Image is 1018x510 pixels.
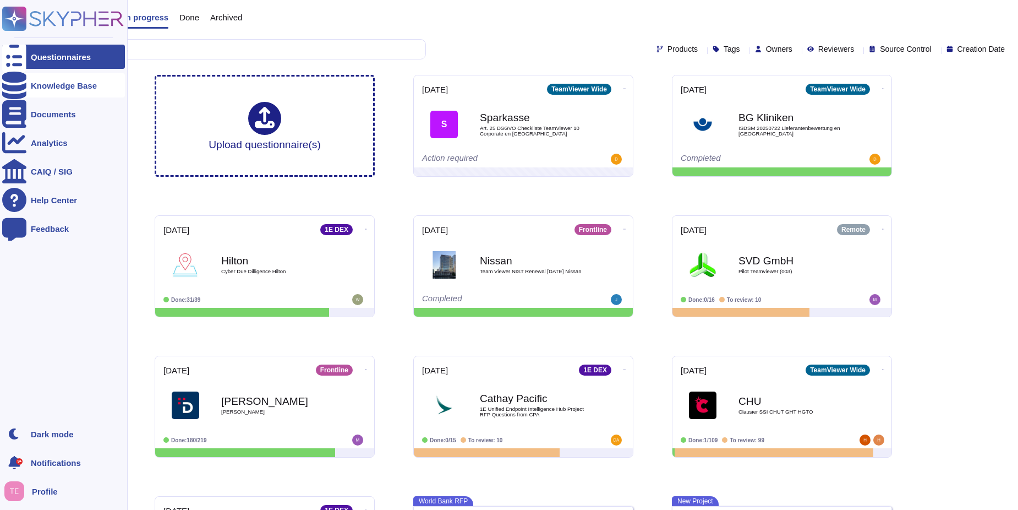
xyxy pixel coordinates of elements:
[689,392,716,419] img: Logo
[681,154,816,165] div: Completed
[123,13,168,21] span: In progress
[880,45,931,53] span: Source Control
[480,406,590,417] span: 1E Unified Endpoint Intelligence Hub Project RFP Questions from CPA
[320,224,353,235] div: 1E DEX
[806,365,870,376] div: TeamViewer Wide
[422,226,448,234] span: [DATE]
[172,251,199,279] img: Logo
[738,409,849,415] span: Clausier SSI CHUT GHT HGTO
[31,110,76,118] div: Documents
[727,297,762,303] span: To review: 10
[31,139,68,147] div: Analytics
[31,225,69,233] div: Feedback
[422,294,557,305] div: Completed
[611,435,622,446] img: user
[221,256,331,266] b: Hilton
[316,365,353,376] div: Frontline
[869,294,880,305] img: user
[681,226,707,234] span: [DATE]
[209,102,321,150] div: Upload questionnaire(s)
[430,437,456,443] span: Done: 0/15
[480,269,590,274] span: Team Viewer NIST Renewal [DATE] Nissan
[689,111,716,138] img: Logo
[31,430,74,438] div: Dark mode
[2,131,125,155] a: Analytics
[860,435,871,446] img: user
[869,154,880,165] img: user
[957,45,1005,53] span: Creation Date
[738,269,849,274] span: Pilot Teamviewer (003)
[210,13,242,21] span: Archived
[681,85,707,94] span: [DATE]
[43,40,425,59] input: Search by keywords
[352,435,363,446] img: user
[2,73,125,97] a: Knowledge Base
[31,82,97,90] div: Knowledge Base
[688,437,718,443] span: Done: 1/109
[2,102,125,126] a: Documents
[4,481,24,501] img: user
[579,365,611,376] div: 1E DEX
[422,366,448,375] span: [DATE]
[738,256,849,266] b: SVD GmbH
[480,126,590,136] span: Art. 25 DSGVO Checkliste TeamViewer 10 Corporate en [GEOGRAPHIC_DATA]
[806,84,870,95] div: TeamViewer Wide
[468,437,503,443] span: To review: 10
[2,45,125,69] a: Questionnaires
[611,154,622,165] img: user
[31,53,91,61] div: Questionnaires
[171,297,200,303] span: Done: 31/39
[837,224,870,235] div: Remote
[413,496,473,506] span: World Bank RFP
[422,154,557,165] div: Action required
[163,226,189,234] span: [DATE]
[2,216,125,241] a: Feedback
[179,13,199,21] span: Done
[738,126,849,136] span: ISDSM 20250722 Lieferantenbewertung en [GEOGRAPHIC_DATA]
[31,167,73,176] div: CAIQ / SIG
[818,45,854,53] span: Reviewers
[667,45,698,53] span: Products
[738,396,849,406] b: CHU
[2,479,32,503] button: user
[766,45,792,53] span: Owners
[221,396,331,406] b: [PERSON_NAME]
[16,458,23,465] div: 9+
[352,294,363,305] img: user
[172,392,199,419] img: Logo
[480,393,590,404] b: Cathay Pacific
[611,294,622,305] img: user
[480,112,590,123] b: Sparkasse
[873,435,884,446] img: user
[672,496,719,506] span: New Project
[480,256,590,266] b: Nissan
[681,366,707,375] span: [DATE]
[2,188,125,212] a: Help Center
[2,159,125,183] a: CAIQ / SIG
[221,409,331,415] span: [PERSON_NAME]
[574,224,611,235] div: Frontline
[32,487,58,496] span: Profile
[221,269,331,274] span: Cyber Due Dilligence Hilton
[430,392,458,419] img: Logo
[31,196,77,204] div: Help Center
[171,437,207,443] span: Done: 180/219
[430,111,458,138] div: S
[430,251,458,279] img: Logo
[422,85,448,94] span: [DATE]
[163,366,189,375] span: [DATE]
[688,297,715,303] span: Done: 0/16
[724,45,740,53] span: Tags
[689,251,716,279] img: Logo
[730,437,764,443] span: To review: 99
[738,112,849,123] b: BG Kliniken
[547,84,611,95] div: TeamViewer Wide
[31,459,81,467] span: Notifications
